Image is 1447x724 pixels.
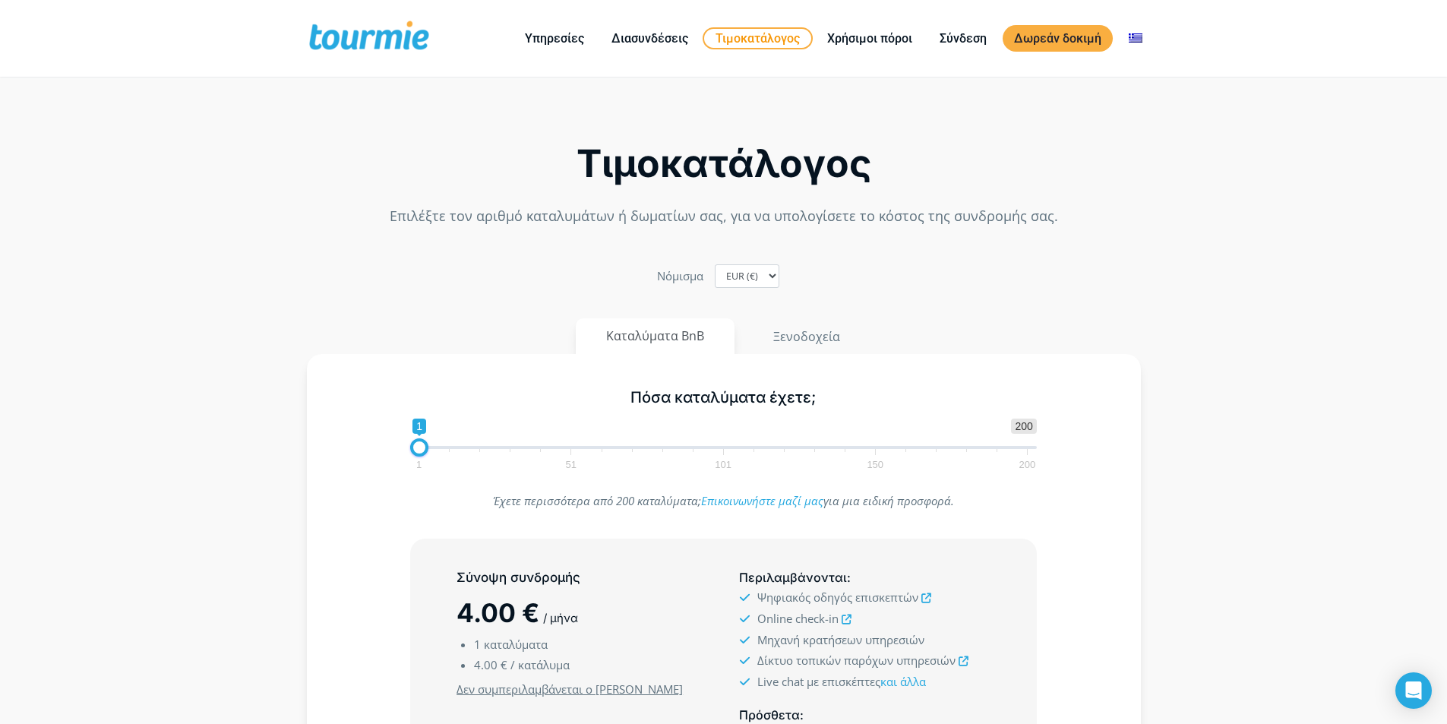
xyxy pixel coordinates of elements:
p: Έχετε περισσότερα από 200 καταλύματα; για μια ειδική προσφορά. [410,491,1037,511]
u: Δεν συμπεριλαμβάνεται ο [PERSON_NAME] [457,681,683,697]
h5: Σύνοψη συνδρομής [457,568,707,587]
a: Τιμοκατάλογος [703,27,813,49]
p: Επιλέξτε τον αριθμό καταλυμάτων ή δωματίων σας, για να υπολογίσετε το κόστος της συνδρομής σας. [307,206,1141,226]
span: Ψηφιακός οδηγός επισκεπτών [757,590,918,605]
span: 4.00 € [457,597,539,628]
span: Πρόσθετα [739,707,800,722]
span: Περιλαμβάνονται [739,570,847,585]
span: Online check-in [757,611,839,626]
span: / κατάλυμα [510,657,570,672]
h5: Πόσα καταλύματα έχετε; [410,388,1037,407]
span: 101 [712,461,734,468]
a: Επικοινωνήστε μαζί μας [701,493,823,508]
a: και άλλα [880,674,926,689]
label: Nόμισμα [657,266,703,286]
span: 150 [864,461,886,468]
h2: Τιμοκατάλογος [307,146,1141,182]
span: 4.00 € [474,657,507,672]
span: 51 [564,461,579,468]
span: Live chat με επισκέπτες [757,674,926,689]
span: Δίκτυο τοπικών παρόχων υπηρεσιών [757,653,956,668]
span: 200 [1011,419,1036,434]
span: / μήνα [543,611,578,625]
span: 200 [1017,461,1038,468]
a: Υπηρεσίες [513,29,596,48]
span: Μηχανή κρατήσεων υπηρεσιών [757,632,924,647]
h5: : [739,568,990,587]
a: Σύνδεση [928,29,998,48]
span: 1 [474,637,481,652]
button: Καταλύματα BnB [576,318,735,354]
span: 1 [412,419,426,434]
a: Χρήσιμοι πόροι [816,29,924,48]
span: καταλύματα [484,637,548,652]
a: Διασυνδέσεις [600,29,700,48]
div: Open Intercom Messenger [1395,672,1432,709]
span: 1 [414,461,424,468]
a: Δωρεάν δοκιμή [1003,25,1113,52]
button: Ξενοδοχεία [742,318,871,355]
